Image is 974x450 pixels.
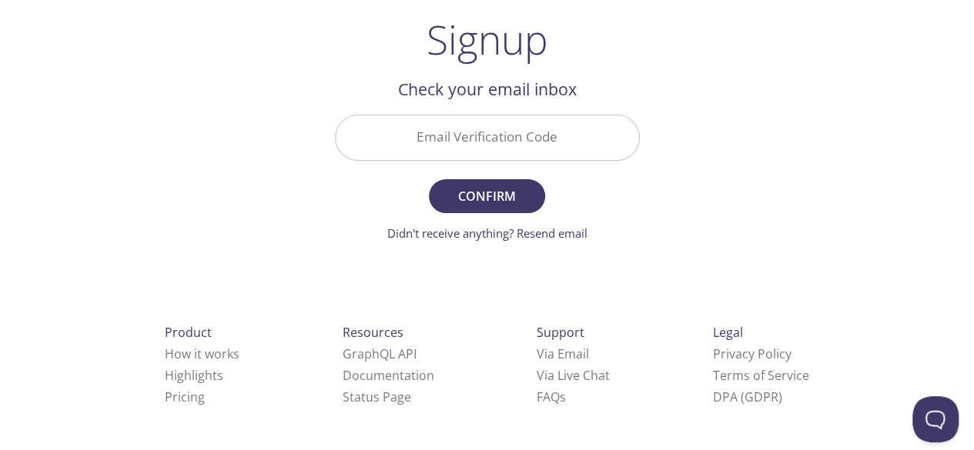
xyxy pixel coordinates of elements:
a: Via Live Chat [537,367,610,384]
a: DPA (GDPR) [713,388,782,405]
a: Via Email [537,345,589,362]
a: Documentation [343,367,434,384]
a: Didn't receive anything? Resend email [387,225,587,241]
span: Support [537,324,584,341]
a: Highlights [165,367,223,384]
a: How it works [165,345,239,362]
a: Terms of Service [713,367,809,384]
iframe: Help Scout Beacon - Open [912,396,959,442]
a: Pricing [165,388,205,405]
span: s [560,388,566,405]
button: Confirm [429,179,544,213]
h2: Check your email inbox [335,76,640,102]
a: Status Page [343,388,411,405]
h1: Signup [427,16,548,62]
a: Privacy Policy [713,345,792,362]
span: Confirm [446,185,527,207]
a: FAQ [537,388,566,405]
a: GraphQL API [343,345,417,362]
span: Product [165,324,212,341]
span: Legal [713,324,743,341]
span: Resources [343,324,403,341]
